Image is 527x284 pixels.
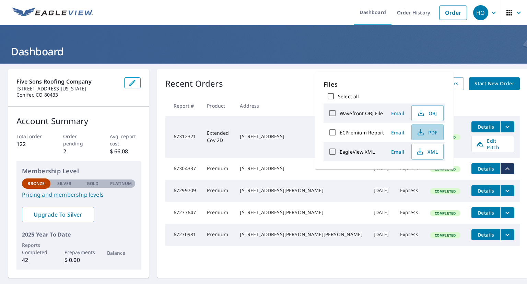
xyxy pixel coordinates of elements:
[8,44,519,58] h1: Dashboard
[165,77,223,90] p: Recent Orders
[469,77,520,90] a: Start New Order
[240,231,362,238] div: [STREET_ADDRESS][PERSON_NAME][PERSON_NAME]
[476,123,496,130] span: Details
[63,133,94,147] p: Order pending
[473,5,488,20] div: HO
[500,207,514,218] button: filesDropdownBtn-67277647
[439,6,467,20] a: Order
[340,149,375,155] label: EagleView XML
[165,224,201,246] td: 67270981
[107,249,136,256] p: Balance
[368,224,395,246] td: [DATE]
[471,121,500,132] button: detailsBtn-67312321
[389,110,406,117] span: Email
[471,229,500,240] button: detailsBtn-67270981
[57,181,72,187] p: Silver
[411,144,444,160] button: XML
[389,129,406,136] span: Email
[87,181,98,187] p: Gold
[165,116,201,158] td: 67312321
[240,187,362,194] div: [STREET_ADDRESS][PERSON_NAME]
[500,229,514,240] button: filesDropdownBtn-67270981
[411,105,444,121] button: OBJ
[476,138,510,151] span: Edit Pitch
[165,202,201,224] td: 67277647
[500,121,514,132] button: filesDropdownBtn-67312321
[22,190,135,199] a: Pricing and membership levels
[340,110,383,117] label: Wavefront OBJ File
[22,256,50,264] p: 42
[411,124,444,140] button: PDF
[395,202,424,224] td: Express
[500,163,514,174] button: filesDropdownBtn-67304337
[16,133,48,140] p: Total order
[201,116,234,158] td: Extended Cov 2D
[22,230,135,239] p: 2025 Year To Date
[387,146,409,157] button: Email
[240,209,362,216] div: [STREET_ADDRESS][PERSON_NAME]
[338,93,359,100] label: Select all
[395,224,424,246] td: Express
[27,211,89,218] span: Upgrade To Silver
[110,181,132,187] p: Platinum
[201,96,234,116] th: Product
[476,231,496,238] span: Details
[63,147,94,155] p: 2
[165,96,201,116] th: Report #
[471,185,500,196] button: detailsBtn-67299709
[431,211,460,216] span: Completed
[471,163,500,174] button: detailsBtn-67304337
[431,233,460,238] span: Completed
[431,189,460,194] span: Completed
[27,181,45,187] p: Bronze
[476,187,496,194] span: Details
[500,185,514,196] button: filesDropdownBtn-67299709
[240,165,362,172] div: [STREET_ADDRESS]
[395,180,424,202] td: Express
[471,207,500,218] button: detailsBtn-67277647
[12,8,93,18] img: EV Logo
[387,108,409,119] button: Email
[476,165,496,172] span: Details
[22,207,94,222] a: Upgrade To Silver
[201,224,234,246] td: Premium
[22,166,135,176] p: Membership Level
[368,180,395,202] td: [DATE]
[201,202,234,224] td: Premium
[416,109,438,117] span: OBJ
[368,202,395,224] td: [DATE]
[475,79,514,88] span: Start New Order
[389,149,406,155] span: Email
[110,133,141,147] p: Avg. report cost
[340,129,384,136] label: ECPremium Report
[16,140,48,148] p: 122
[324,80,445,89] p: Files
[416,128,438,136] span: PDF
[16,92,119,98] p: Conifer, CO 80433
[16,77,119,86] p: Five Sons Roofing Company
[165,158,201,180] td: 67304337
[471,136,514,152] a: Edit Pitch
[22,241,50,256] p: Reports Completed
[165,180,201,202] td: 67299709
[234,96,368,116] th: Address
[16,115,141,127] p: Account Summary
[65,249,93,256] p: Prepayments
[65,256,93,264] p: $ 0.00
[476,209,496,216] span: Details
[201,158,234,180] td: Premium
[416,148,438,156] span: XML
[110,147,141,155] p: $ 66.08
[16,86,119,92] p: [STREET_ADDRESS][US_STATE]
[240,133,362,140] div: [STREET_ADDRESS]
[387,127,409,138] button: Email
[201,180,234,202] td: Premium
